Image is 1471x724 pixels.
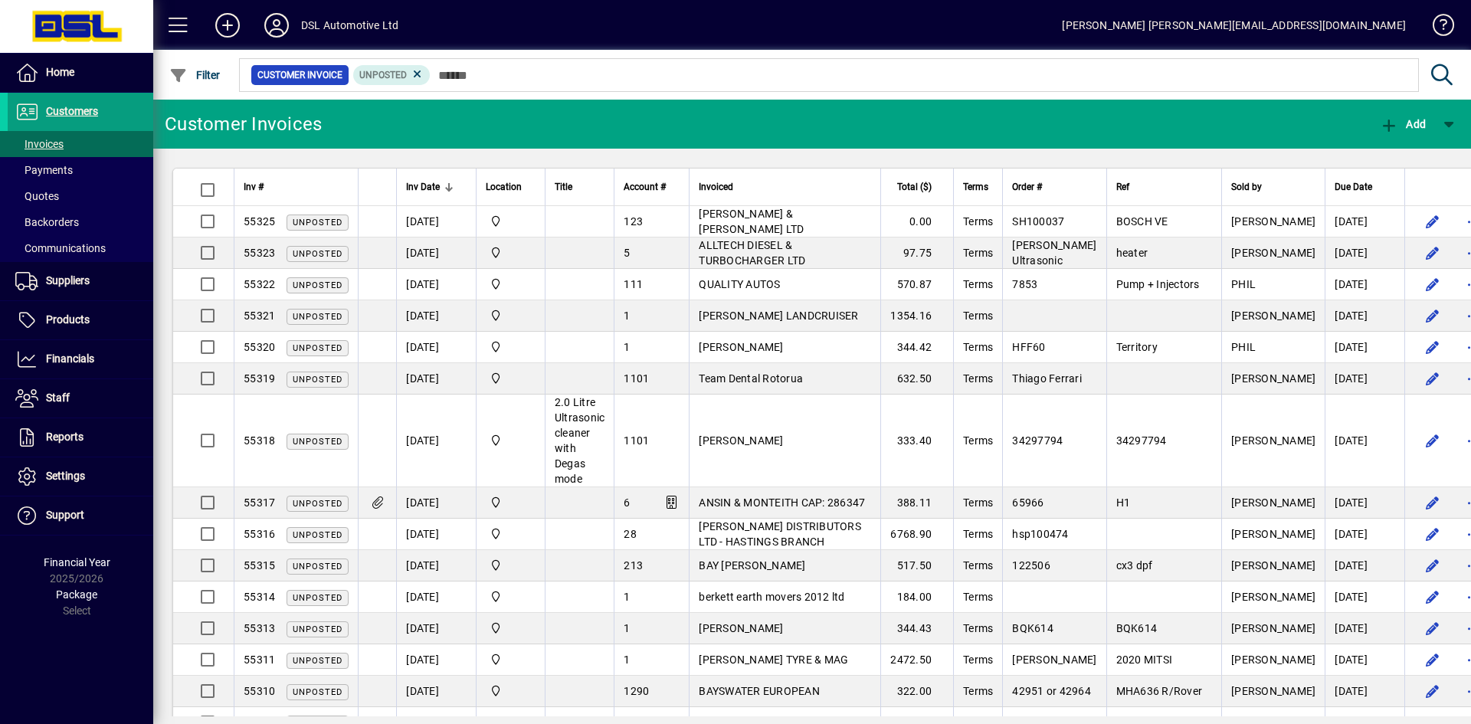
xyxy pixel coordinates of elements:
[353,65,431,85] mat-chip: Customer Invoice Status: Unposted
[396,581,476,613] td: [DATE]
[1420,209,1445,234] button: Edit
[699,341,783,353] span: [PERSON_NAME]
[46,391,70,404] span: Staff
[203,11,252,39] button: Add
[624,685,649,697] span: 1290
[880,332,953,363] td: 344.42
[46,105,98,117] span: Customers
[1231,496,1315,509] span: [PERSON_NAME]
[8,209,153,235] a: Backorders
[244,434,275,447] span: 55318
[8,418,153,457] a: Reports
[486,179,522,195] span: Location
[1420,616,1445,640] button: Edit
[880,676,953,707] td: 322.00
[486,307,536,324] span: Central
[1116,654,1173,666] span: 2020 MITSI
[1325,676,1404,707] td: [DATE]
[165,112,322,136] div: Customer Invoices
[1116,559,1153,572] span: cx3 dpf
[396,363,476,395] td: [DATE]
[396,487,476,519] td: [DATE]
[486,179,536,195] div: Location
[15,242,106,254] span: Communications
[624,215,643,228] span: 123
[880,238,953,269] td: 97.75
[486,339,536,355] span: Central
[244,310,275,322] span: 55321
[486,432,536,449] span: Central
[1420,428,1445,453] button: Edit
[880,487,953,519] td: 388.11
[1325,644,1404,676] td: [DATE]
[244,247,275,259] span: 55323
[1231,559,1315,572] span: [PERSON_NAME]
[396,269,476,300] td: [DATE]
[1012,622,1053,634] span: BQK614
[890,179,945,195] div: Total ($)
[963,685,993,697] span: Terms
[880,550,953,581] td: 517.50
[293,249,342,259] span: Unposted
[1116,685,1203,697] span: MHA636 R/Rover
[624,310,630,322] span: 1
[8,457,153,496] a: Settings
[486,276,536,293] span: Central
[8,183,153,209] a: Quotes
[293,312,342,322] span: Unposted
[624,559,643,572] span: 213
[880,300,953,332] td: 1354.16
[244,372,275,385] span: 55319
[624,278,643,290] span: 111
[244,528,275,540] span: 55316
[1012,341,1045,353] span: HFF60
[963,559,993,572] span: Terms
[244,341,275,353] span: 55320
[301,13,398,38] div: DSL Automotive Ltd
[244,685,275,697] span: 55310
[963,496,993,509] span: Terms
[624,622,630,634] span: 1
[8,235,153,261] a: Communications
[406,179,467,195] div: Inv Date
[396,395,476,487] td: [DATE]
[880,581,953,613] td: 184.00
[963,247,993,259] span: Terms
[624,179,680,195] div: Account #
[1231,528,1315,540] span: [PERSON_NAME]
[396,206,476,238] td: [DATE]
[486,244,536,261] span: Central
[396,676,476,707] td: [DATE]
[1231,434,1315,447] span: [PERSON_NAME]
[1325,238,1404,269] td: [DATE]
[15,216,79,228] span: Backorders
[880,363,953,395] td: 632.50
[1335,179,1395,195] div: Due Date
[1012,239,1096,267] span: [PERSON_NAME] Ultrasonic
[1420,647,1445,672] button: Edit
[1012,179,1042,195] span: Order #
[15,164,73,176] span: Payments
[555,179,572,195] span: Title
[165,61,224,89] button: Filter
[1231,685,1315,697] span: [PERSON_NAME]
[880,395,953,487] td: 333.40
[699,622,783,634] span: [PERSON_NAME]
[244,654,275,666] span: 55311
[293,218,342,228] span: Unposted
[699,591,844,603] span: berkett earth movers 2012 ltd
[44,556,110,568] span: Financial Year
[1116,179,1129,195] span: Ref
[8,157,153,183] a: Payments
[1420,241,1445,265] button: Edit
[1012,434,1063,447] span: 34297794
[1325,363,1404,395] td: [DATE]
[963,310,993,322] span: Terms
[624,434,649,447] span: 1101
[244,215,275,228] span: 55325
[1325,395,1404,487] td: [DATE]
[8,131,153,157] a: Invoices
[46,509,84,521] span: Support
[699,239,805,267] span: ALLTECH DIESEL & TURBOCHARGER LTD
[963,341,993,353] span: Terms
